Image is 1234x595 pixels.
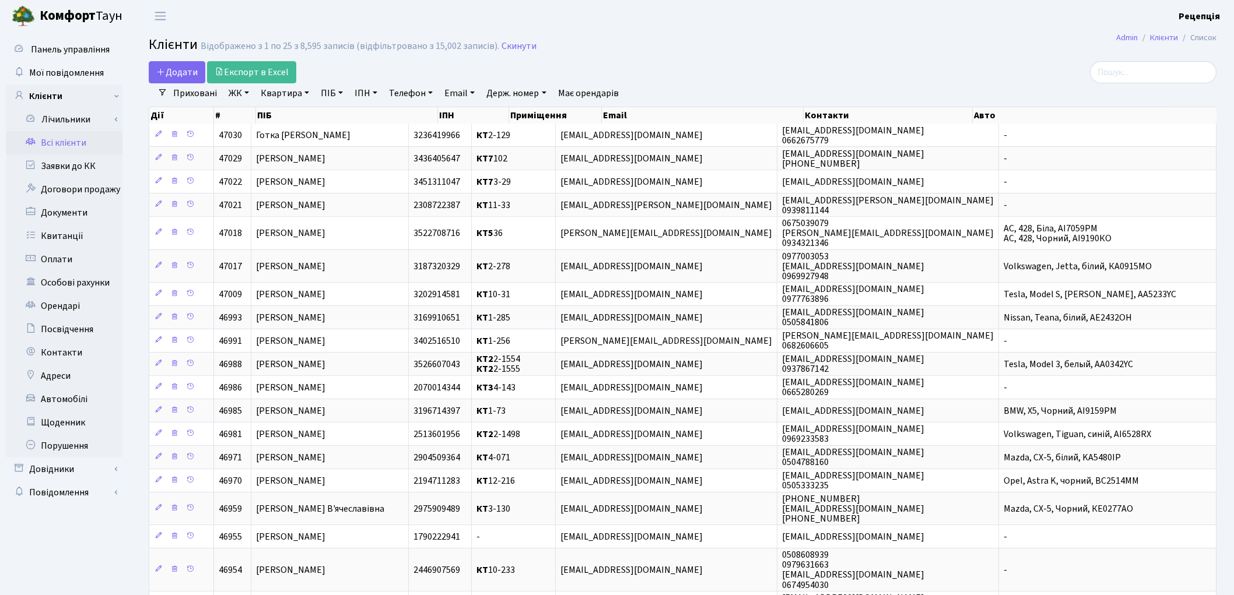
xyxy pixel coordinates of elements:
[219,288,242,301] span: 47009
[560,152,703,165] span: [EMAIL_ADDRESS][DOMAIN_NAME]
[476,175,511,188] span: 3-29
[214,107,256,124] th: #
[560,502,703,515] span: [EMAIL_ADDRESS][DOMAIN_NAME]
[6,341,122,364] a: Контакти
[782,376,924,399] span: [EMAIL_ADDRESS][DOMAIN_NAME] 0665280269
[219,564,242,576] span: 46954
[476,564,515,576] span: 10-233
[502,41,537,52] a: Скинути
[256,129,350,142] span: Готка [PERSON_NAME]
[782,530,924,543] span: [EMAIL_ADDRESS][DOMAIN_NAME]
[13,108,122,131] a: Лічильники
[156,66,198,79] span: Додати
[6,131,122,154] a: Всі клієнти
[219,335,242,347] span: 46991
[1004,404,1117,417] span: BMW, X5, Чорний, AI9159PM
[29,66,104,79] span: Мої повідомлення
[413,564,460,576] span: 2446907569
[1090,61,1217,83] input: Пошук...
[782,175,924,188] span: [EMAIL_ADDRESS][DOMAIN_NAME]
[219,129,242,142] span: 47030
[782,446,924,469] span: [EMAIL_ADDRESS][DOMAIN_NAME] 0504788160
[476,474,515,487] span: 12-216
[1099,26,1234,50] nav: breadcrumb
[782,492,924,525] span: [PHONE_NUMBER] [EMAIL_ADDRESS][DOMAIN_NAME] [PHONE_NUMBER]
[31,43,110,56] span: Панель управління
[476,152,507,165] span: 102
[256,451,325,464] span: [PERSON_NAME]
[256,199,325,212] span: [PERSON_NAME]
[560,474,703,487] span: [EMAIL_ADDRESS][DOMAIN_NAME]
[782,250,924,283] span: 0977003053 [EMAIL_ADDRESS][DOMAIN_NAME] 0969927948
[476,311,510,324] span: 1-285
[40,6,122,26] span: Таун
[256,530,325,543] span: [PERSON_NAME]
[256,428,325,441] span: [PERSON_NAME]
[476,502,488,515] b: КТ
[219,404,242,417] span: 46985
[219,227,242,240] span: 47018
[6,224,122,248] a: Квитанції
[413,175,460,188] span: 3451311047
[413,474,460,487] span: 2194711283
[6,457,122,481] a: Довідники
[804,107,973,124] th: Контакти
[256,260,325,273] span: [PERSON_NAME]
[256,83,314,103] a: Квартира
[476,404,506,417] span: 1-73
[413,227,460,240] span: 3522708716
[1116,31,1138,44] a: Admin
[413,311,460,324] span: 3169910651
[256,107,438,124] th: ПІБ
[224,83,254,103] a: ЖК
[219,381,242,394] span: 46986
[219,358,242,371] span: 46988
[476,428,493,441] b: КТ2
[476,227,503,240] span: 36
[219,530,242,543] span: 46955
[1004,335,1007,347] span: -
[6,318,122,341] a: Посвідчення
[476,428,520,441] span: 2-1498
[476,152,493,165] b: КТ7
[6,364,122,388] a: Адреси
[413,260,460,273] span: 3187320329
[219,152,242,165] span: 47029
[6,434,122,457] a: Порушення
[560,428,703,441] span: [EMAIL_ADDRESS][DOMAIN_NAME]
[560,381,703,394] span: [EMAIL_ADDRESS][DOMAIN_NAME]
[201,41,499,52] div: Відображено з 1 по 25 з 8,595 записів (відфільтровано з 15,002 записів).
[1004,530,1007,543] span: -
[560,358,703,371] span: [EMAIL_ADDRESS][DOMAIN_NAME]
[219,451,242,464] span: 46971
[219,260,242,273] span: 47017
[476,335,488,347] b: КТ
[476,311,488,324] b: КТ
[1004,199,1007,212] span: -
[782,194,994,217] span: [EMAIL_ADDRESS][PERSON_NAME][DOMAIN_NAME] 0939811144
[560,335,772,347] span: [PERSON_NAME][EMAIL_ADDRESS][DOMAIN_NAME]
[219,502,242,515] span: 46959
[6,388,122,411] a: Автомобілі
[146,6,175,26] button: Переключити навігацію
[413,358,460,371] span: 3526607043
[782,306,924,329] span: [EMAIL_ADDRESS][DOMAIN_NAME] 0505841806
[256,564,325,576] span: [PERSON_NAME]
[1178,31,1217,44] li: Список
[782,548,924,591] span: 0508608939 0979631663 [EMAIL_ADDRESS][DOMAIN_NAME] 0674954030
[476,129,488,142] b: КТ
[476,199,488,212] b: КТ
[413,381,460,394] span: 2070014344
[476,335,510,347] span: 1-256
[6,61,122,85] a: Мої повідомлення
[560,199,772,212] span: [EMAIL_ADDRESS][PERSON_NAME][DOMAIN_NAME]
[1004,358,1133,371] span: Tesla, Model 3, белый, АА0342YC
[560,288,703,301] span: [EMAIL_ADDRESS][DOMAIN_NAME]
[413,129,460,142] span: 3236419966
[413,335,460,347] span: 3402516510
[256,502,384,515] span: [PERSON_NAME] В'ячеславівна
[413,288,460,301] span: 3202914581
[256,152,325,165] span: [PERSON_NAME]
[1179,9,1220,23] a: Рецепція
[602,107,804,124] th: Email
